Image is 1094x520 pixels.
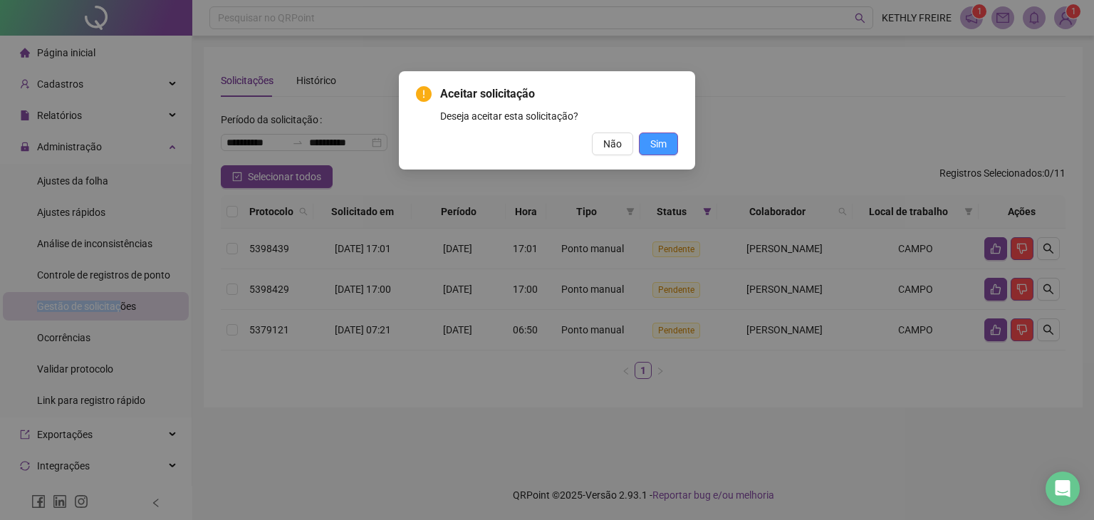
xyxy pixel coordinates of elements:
[1046,472,1080,506] div: Open Intercom Messenger
[440,85,678,103] span: Aceitar solicitação
[603,136,622,152] span: Não
[440,108,678,124] div: Deseja aceitar esta solicitação?
[592,132,633,155] button: Não
[650,136,667,152] span: Sim
[416,86,432,102] span: exclamation-circle
[639,132,678,155] button: Sim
